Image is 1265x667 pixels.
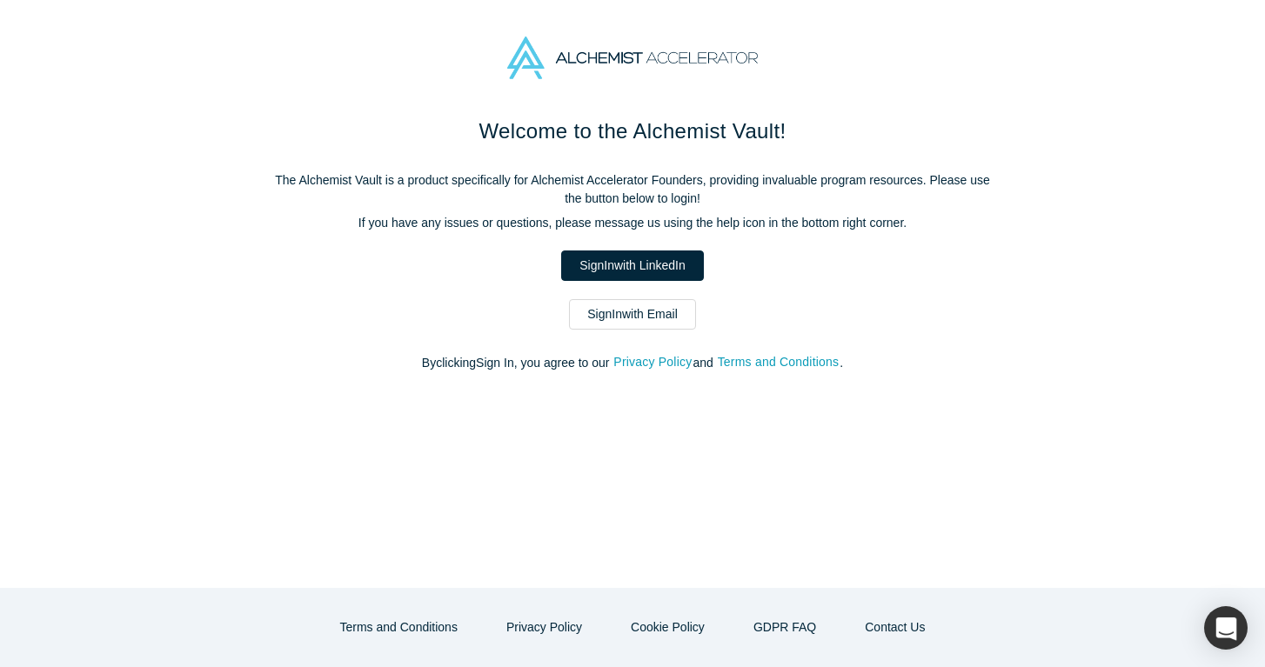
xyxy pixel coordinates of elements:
[612,612,723,643] button: Cookie Policy
[488,612,600,643] button: Privacy Policy
[507,37,758,79] img: Alchemist Accelerator Logo
[612,352,693,372] button: Privacy Policy
[267,116,998,147] h1: Welcome to the Alchemist Vault!
[569,299,696,330] a: SignInwith Email
[847,612,943,643] button: Contact Us
[267,354,998,372] p: By clicking Sign In , you agree to our and .
[561,250,703,281] a: SignInwith LinkedIn
[322,612,476,643] button: Terms and Conditions
[267,214,998,232] p: If you have any issues or questions, please message us using the help icon in the bottom right co...
[735,612,834,643] a: GDPR FAQ
[267,171,998,208] p: The Alchemist Vault is a product specifically for Alchemist Accelerator Founders, providing inval...
[717,352,840,372] button: Terms and Conditions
